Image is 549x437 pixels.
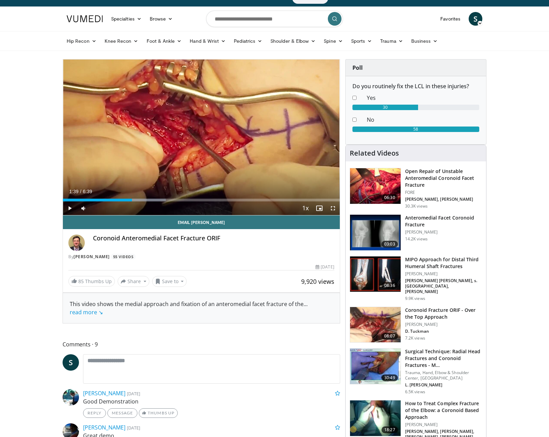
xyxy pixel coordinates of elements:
[107,408,137,418] a: Message
[347,34,376,48] a: Sports
[381,426,398,433] span: 18:27
[83,389,125,397] a: [PERSON_NAME]
[312,201,326,215] button: Enable picture-in-picture mode
[405,203,428,209] p: 30.3K views
[63,34,101,48] a: Hip Recon
[350,149,399,157] h4: Related Videos
[381,282,398,289] span: 08:36
[405,256,482,270] h3: MIPO Approach for Distal Third Humeral Shaft Fractures
[405,329,482,334] p: D. Tuckman
[316,264,334,270] div: [DATE]
[70,300,333,316] div: This video shows the medial approach and fixation of an anteromedial facet fracture of the
[68,235,85,251] img: Avatar
[405,382,482,388] p: L. [PERSON_NAME]
[405,271,482,277] p: [PERSON_NAME]
[405,229,482,235] p: [PERSON_NAME]
[68,276,115,287] a: 85 Thumbs Up
[405,168,482,188] h3: Open Repair of Unstable Anteromedial Coronoid Facet Fracture
[143,34,186,48] a: Foot & Ankle
[266,34,320,48] a: Shoulder & Elbow
[63,389,79,406] img: Avatar
[352,127,479,132] div: 58
[405,370,482,381] p: Trauma, Hand, Elbow & Shoulder Center, [GEOGRAPHIC_DATA]
[352,64,363,71] strong: Poll
[350,307,482,343] a: 08:07 Coronoid Fracture ORIF - Over the Top Approach [PERSON_NAME] D. Tuckman 7.2K views
[376,34,407,48] a: Trauma
[350,307,401,343] img: 4eb5ccb2-89b1-41b3-a9cd-71aa6b108fbb.150x105_q85_crop-smart_upscale.jpg
[350,256,482,301] a: 08:36 MIPO Approach for Distal Third Humeral Shaft Fractures [PERSON_NAME] [PERSON_NAME] [PERSON_...
[73,254,110,260] a: [PERSON_NAME]
[63,215,340,229] a: Email [PERSON_NAME]
[405,422,482,427] p: [PERSON_NAME]
[405,214,482,228] h3: Anteromedial Facet Coronoid Fracture
[127,390,140,397] small: [DATE]
[83,397,340,406] p: Good Demonstration
[68,254,334,260] div: By
[405,278,482,294] p: [PERSON_NAME] [PERSON_NAME], s. [GEOGRAPHIC_DATA], [PERSON_NAME]
[381,333,398,340] span: 08:07
[405,348,482,369] h3: Surgical Technique: Radial Head Fractures and Coronoid Fractures - M…
[405,400,482,421] h3: How to Treat Complex Fracture of the Elbow: a Coronoid Based Approach
[350,168,482,209] a: 06:30 Open Repair of Unstable Anteromedial Coronoid Facet Fracture FORE [PERSON_NAME], [PERSON_NA...
[352,105,418,110] div: 30
[70,300,308,316] span: ...
[299,201,312,215] button: Playback Rate
[405,296,425,301] p: 9.9K views
[350,256,401,292] img: d4887ced-d35b-41c5-9c01-de8d228990de.150x105_q85_crop-smart_upscale.jpg
[469,12,482,26] a: S
[407,34,442,48] a: Business
[127,425,140,431] small: [DATE]
[381,374,398,381] span: 30:49
[63,201,77,215] button: Play
[405,197,482,202] p: [PERSON_NAME], [PERSON_NAME]
[77,201,90,215] button: Mute
[139,408,177,418] a: Thumbs Up
[83,424,125,431] a: [PERSON_NAME]
[405,335,425,341] p: 7.2K views
[63,199,340,201] div: Progress Bar
[405,389,425,395] p: 6.5K views
[301,277,334,286] span: 9,920 views
[101,34,143,48] a: Knee Recon
[350,400,401,436] img: 059a3a57-843a-46e7-9851-1bb73cf17ef5.150x105_q85_crop-smart_upscale.jpg
[405,322,482,327] p: [PERSON_NAME]
[350,215,401,250] img: 48500_0000_3.png.150x105_q85_crop-smart_upscale.jpg
[107,12,146,26] a: Specialties
[381,241,398,248] span: 03:03
[186,34,230,48] a: Hand & Wrist
[152,276,187,287] button: Save to
[63,59,340,215] video-js: Video Player
[405,190,482,195] p: FORE
[111,254,136,260] a: 55 Videos
[118,276,149,287] button: Share
[63,354,79,371] a: S
[350,168,401,204] img: 14d700b3-704c-4cc6-afcf-48008ee4a60d.150x105_q85_crop-smart_upscale.jpg
[326,201,340,215] button: Fullscreen
[93,235,334,242] h4: Coronoid Anteromedial Facet Fracture ORIF
[350,348,401,384] img: 311bca1b-6bf8-4fc1-a061-6f657f32dced.150x105_q85_crop-smart_upscale.jpg
[69,189,78,194] span: 1:39
[78,278,84,284] span: 85
[206,11,343,27] input: Search topics, interventions
[350,214,482,251] a: 03:03 Anteromedial Facet Coronoid Fracture [PERSON_NAME] 14.2K views
[63,340,340,349] span: Comments 9
[146,12,177,26] a: Browse
[362,116,484,124] dd: No
[67,15,103,22] img: VuMedi Logo
[405,307,482,320] h3: Coronoid Fracture ORIF - Over the Top Approach
[320,34,347,48] a: Spine
[350,348,482,395] a: 30:49 Surgical Technique: Radial Head Fractures and Coronoid Fractures - M… Trauma, Hand, Elbow &...
[70,308,103,316] a: read more ↘
[83,408,106,418] a: Reply
[230,34,266,48] a: Pediatrics
[405,236,428,242] p: 14.2K views
[436,12,465,26] a: Favorites
[80,189,81,194] span: /
[83,189,92,194] span: 6:39
[352,83,479,90] h6: Do you routinely fix the LCL in these injuries?
[362,94,484,102] dd: Yes
[381,194,398,201] span: 06:30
